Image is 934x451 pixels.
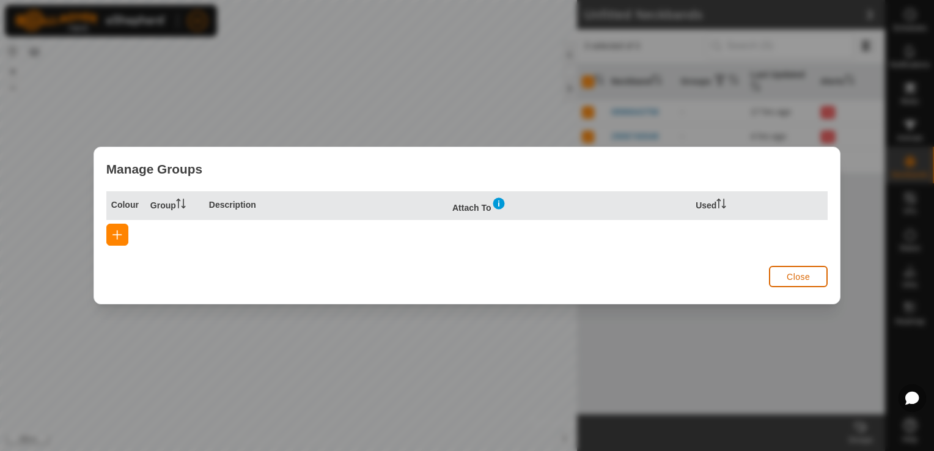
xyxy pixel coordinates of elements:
th: Used [691,191,749,220]
th: Attach To [447,191,691,220]
div: Manage Groups [94,147,840,191]
img: information [491,196,506,211]
th: Group [145,191,204,220]
button: Close [769,266,828,287]
th: Colour [106,191,145,220]
th: Description [204,191,447,220]
span: Close [787,272,810,282]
